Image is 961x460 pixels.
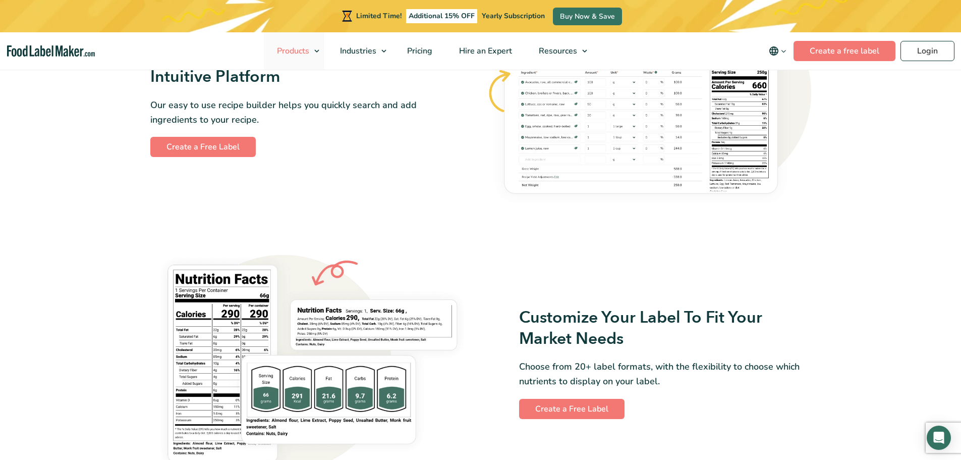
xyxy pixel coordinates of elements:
[404,45,433,57] span: Pricing
[406,9,477,23] span: Additional 15% OFF
[553,8,622,25] a: Buy Now & Save
[150,46,442,88] h3: Easily Create Recipes With Our Intuitive Platform
[519,360,811,389] p: Choose from 20+ label formats, with the flexibility to choose which nutrients to display on your ...
[446,32,523,70] a: Hire an Expert
[519,399,625,419] a: Create a Free Label
[264,32,324,70] a: Products
[456,45,513,57] span: Hire an Expert
[150,98,442,127] p: Our easy to use recipe builder helps you quickly search and add ingredients to your recipe.
[927,426,951,450] div: Open Intercom Messenger
[394,32,443,70] a: Pricing
[536,45,578,57] span: Resources
[519,308,811,349] h3: Customize Your Label To Fit Your Market Needs
[482,11,545,21] span: Yearly Subscription
[327,32,391,70] a: Industries
[356,11,402,21] span: Limited Time!
[274,45,310,57] span: Products
[794,41,895,61] a: Create a free label
[900,41,954,61] a: Login
[526,32,592,70] a: Resources
[337,45,377,57] span: Industries
[150,137,256,157] a: Create a Free Label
